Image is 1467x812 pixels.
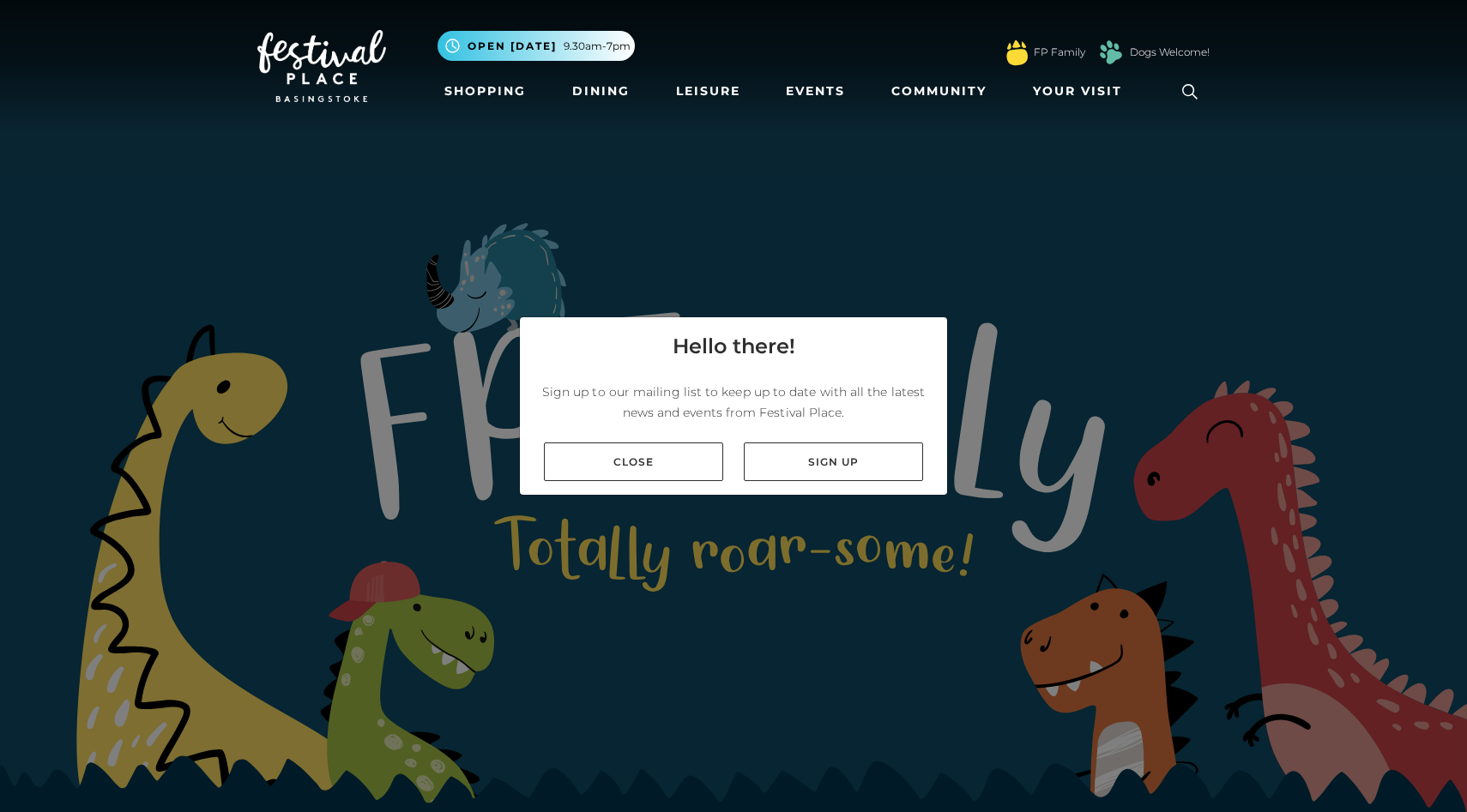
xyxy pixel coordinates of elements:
[1026,75,1138,107] a: Your Visit
[1034,45,1085,60] a: FP Family
[534,382,933,423] p: Sign up to our mailing list to keep up to date with all the latest news and events from Festival ...
[565,75,637,107] a: Dining
[438,75,533,107] a: Shopping
[1130,45,1210,60] a: Dogs Welcome!
[438,31,635,61] button: Open [DATE] 9.30am-7pm
[544,442,723,481] a: Close
[744,442,923,481] a: Sign up
[257,30,386,102] img: Festival Place Logo
[884,75,993,107] a: Community
[1033,82,1122,100] span: Your Visit
[673,331,795,362] h4: Hello there!
[669,75,747,107] a: Leisure
[468,39,557,54] span: Open [DATE]
[564,39,631,54] span: 9.30am-7pm
[779,75,852,107] a: Events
